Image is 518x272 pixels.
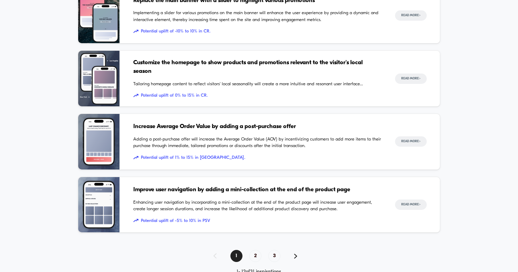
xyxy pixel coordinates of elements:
img: Adding a post-purchase offer will increase the Average Order Value (AOV) by incentivizing custome... [78,114,120,169]
button: Read More> [395,200,427,210]
button: Read More> [395,136,427,147]
span: Increase Average Order Value by adding a post-purchase offer [133,122,382,131]
span: 3 [268,250,280,262]
span: Tailoring homepage content to reflect visitors' local seasonality will create a more intuitive an... [133,81,382,88]
span: 1 [230,250,242,262]
span: 2 [249,250,261,262]
span: Potential uplift of 1% to 15% in [GEOGRAPHIC_DATA]. [133,154,382,161]
img: Tailoring homepage content to reflect visitors' local seasonality will create a more intuitive an... [78,51,120,106]
button: Read More> [395,74,427,84]
span: Implementing a slider for various promotions on the main banner will enhance the user experience ... [133,10,382,23]
span: Potential uplift of -10% to 10% in CR. [133,28,382,35]
img: pagination forward [294,254,297,259]
span: Adding a post-purchase offer will increase the Average Order Value (AOV) by incentivizing custome... [133,136,382,149]
span: Enhancing user navigation by incorporating a mini-collection at the end of the product page will ... [133,199,382,213]
img: Enhancing user navigation by incorporating a mini-collection at the end of the product page will ... [78,177,120,233]
span: Potential uplift of -5% to 10% in PSV [133,217,382,224]
span: Potential uplift of 0% to 15% in CR. [133,92,382,99]
span: Improve user navigation by adding a mini-collection at the end of the product page [133,185,382,194]
button: Read More> [395,10,427,21]
span: Customize the homepage to show products and promotions relevant to the visitor's local season [133,58,382,76]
